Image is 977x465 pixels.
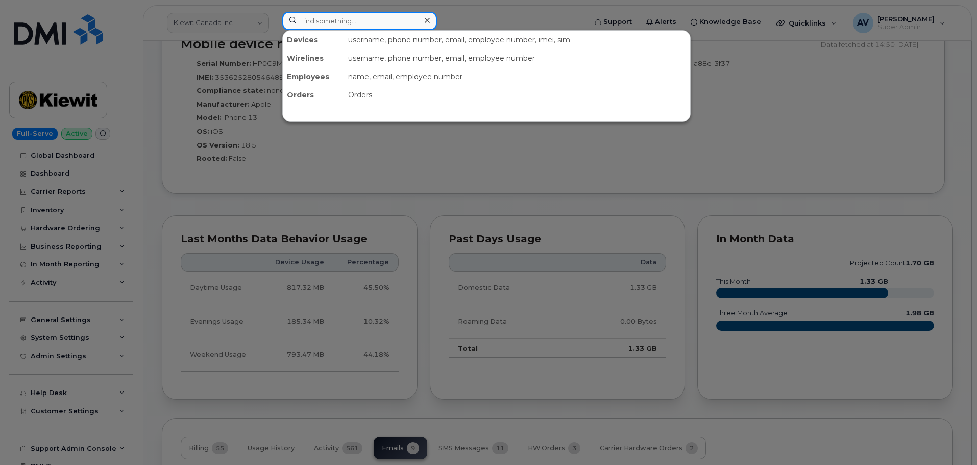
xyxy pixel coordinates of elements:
div: Orders [283,86,344,104]
div: Employees [283,67,344,86]
input: Find something... [282,12,437,30]
div: Wirelines [283,49,344,67]
div: Orders [344,86,690,104]
div: name, email, employee number [344,67,690,86]
div: username, phone number, email, employee number, imei, sim [344,31,690,49]
div: username, phone number, email, employee number [344,49,690,67]
div: Devices [283,31,344,49]
iframe: Messenger Launcher [933,421,969,457]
